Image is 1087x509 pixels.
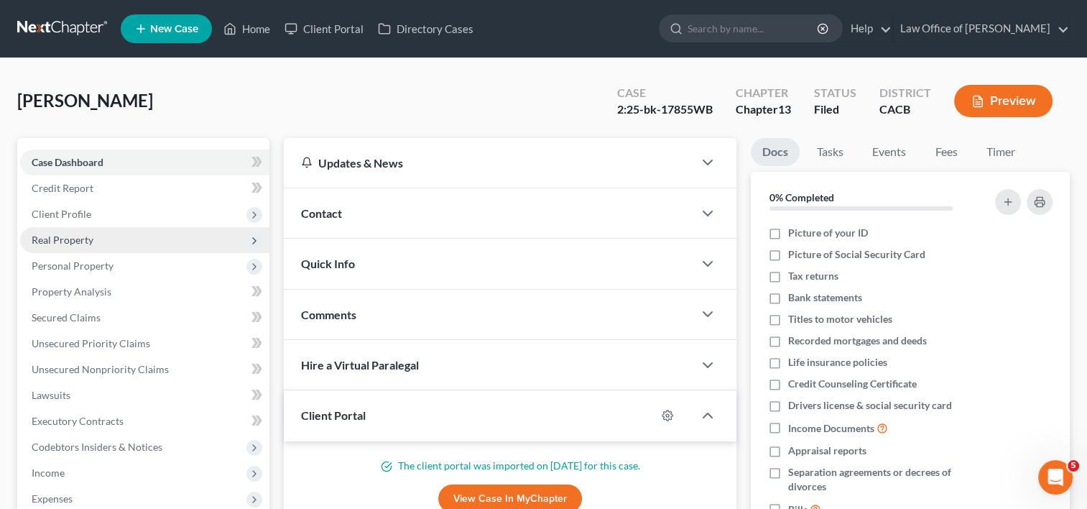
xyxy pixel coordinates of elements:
[32,415,124,427] span: Executory Contracts
[893,16,1069,42] a: Law Office of [PERSON_NAME]
[32,492,73,505] span: Expenses
[32,467,65,479] span: Income
[20,408,269,434] a: Executory Contracts
[788,355,887,370] span: Life insurance policies
[32,285,111,298] span: Property Analysis
[736,85,791,101] div: Chapter
[20,382,269,408] a: Lawsuits
[20,331,269,357] a: Unsecured Priority Claims
[617,85,713,101] div: Case
[20,305,269,331] a: Secured Claims
[769,191,834,203] strong: 0% Completed
[788,377,917,391] span: Credit Counseling Certificate
[32,389,70,401] span: Lawsuits
[788,290,862,305] span: Bank statements
[150,24,198,35] span: New Case
[32,182,93,194] span: Credit Report
[32,311,101,324] span: Secured Claims
[301,459,719,473] p: The client portal was imported on [DATE] for this case.
[788,312,892,326] span: Titles to motor vehicles
[814,101,856,118] div: Filed
[301,408,366,422] span: Client Portal
[805,138,855,166] a: Tasks
[1068,460,1079,472] span: 5
[954,85,1053,117] button: Preview
[843,16,892,42] a: Help
[301,308,356,321] span: Comments
[879,85,931,101] div: District
[688,15,819,42] input: Search by name...
[861,138,917,166] a: Events
[32,260,114,272] span: Personal Property
[20,357,269,382] a: Unsecured Nonpriority Claims
[778,102,791,116] span: 13
[17,90,153,111] span: [PERSON_NAME]
[788,247,925,262] span: Picture of Social Security Card
[216,16,277,42] a: Home
[277,16,371,42] a: Client Portal
[617,101,713,118] div: 2:25-bk-17855WB
[788,465,978,494] span: Separation agreements or decrees of divorces
[301,358,419,372] span: Hire a Virtual Paralegal
[371,16,481,42] a: Directory Cases
[788,421,874,436] span: Income Documents
[301,155,676,170] div: Updates & News
[301,257,355,270] span: Quick Info
[879,101,931,118] div: CACB
[975,138,1027,166] a: Timer
[751,138,800,166] a: Docs
[32,156,103,168] span: Case Dashboard
[301,206,342,220] span: Contact
[32,363,169,375] span: Unsecured Nonpriority Claims
[788,444,866,458] span: Appraisal reports
[20,279,269,305] a: Property Analysis
[32,441,162,453] span: Codebtors Insiders & Notices
[32,337,150,349] span: Unsecured Priority Claims
[736,101,791,118] div: Chapter
[20,150,269,175] a: Case Dashboard
[20,175,269,201] a: Credit Report
[814,85,856,101] div: Status
[32,208,91,220] span: Client Profile
[788,334,927,348] span: Recorded mortgages and deeds
[1038,460,1073,495] iframe: Intercom live chat
[788,226,868,240] span: Picture of your ID
[923,138,969,166] a: Fees
[788,398,952,413] span: Drivers license & social security card
[32,234,93,246] span: Real Property
[788,269,838,283] span: Tax returns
